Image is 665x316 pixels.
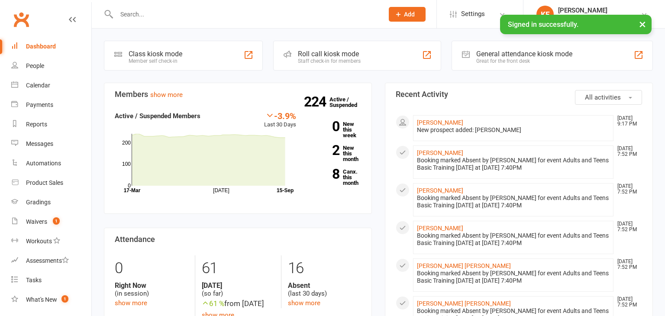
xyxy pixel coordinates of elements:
div: 61 [202,255,275,281]
a: 0New this week [309,121,361,138]
div: -3.9% [264,111,296,120]
a: Waivers 1 [11,212,91,232]
a: [PERSON_NAME] [417,119,463,126]
button: × [635,15,650,33]
a: show more [115,299,147,307]
div: (in session) [115,281,188,298]
div: People [26,62,44,69]
a: Tasks [11,271,91,290]
div: New prospect added: [PERSON_NAME] [417,126,610,134]
div: General attendance kiosk mode [476,50,572,58]
a: [PERSON_NAME] [PERSON_NAME] [417,300,511,307]
div: 0 [115,255,188,281]
div: What's New [26,296,57,303]
a: 224Active / Suspended [329,90,368,114]
div: Workouts [26,238,52,245]
a: [PERSON_NAME] [417,187,463,194]
strong: 224 [304,95,329,108]
div: Last 30 Days [264,111,296,129]
div: (last 30 days) [288,281,361,298]
span: All activities [585,94,621,101]
div: Premier Martial Arts Harrogate [558,14,641,22]
div: Automations [26,160,61,167]
a: Dashboard [11,37,91,56]
div: Staff check-in for members [298,58,361,64]
div: Payments [26,101,53,108]
div: [PERSON_NAME] [558,6,641,14]
div: Calendar [26,82,50,89]
a: 8Canx. this month [309,169,361,186]
h3: Members [115,90,361,99]
a: show more [288,299,320,307]
div: from [DATE] [202,298,275,310]
time: [DATE] 7:52 PM [613,146,642,157]
a: Workouts [11,232,91,251]
strong: Absent [288,281,361,290]
a: Automations [11,154,91,173]
a: [PERSON_NAME] [417,149,463,156]
a: Reports [11,115,91,134]
span: Add [404,11,415,18]
a: 2New this month [309,145,361,162]
div: Assessments [26,257,69,264]
div: Great for the front desk [476,58,572,64]
span: Signed in successfully. [508,20,578,29]
div: 16 [288,255,361,281]
strong: 8 [309,168,339,181]
h3: Recent Activity [396,90,642,99]
div: Booking marked Absent by [PERSON_NAME] for event Adults and Teens Basic Training [DATE] at [DATE]... [417,194,610,209]
div: (so far) [202,281,275,298]
div: Tasks [26,277,42,284]
div: Booking marked Absent by [PERSON_NAME] for event Adults and Teens Basic Training [DATE] at [DATE]... [417,270,610,284]
div: Booking marked Absent by [PERSON_NAME] for event Adults and Teens Basic Training [DATE] at [DATE]... [417,232,610,247]
strong: 2 [309,144,339,157]
div: Gradings [26,199,51,206]
a: [PERSON_NAME] [PERSON_NAME] [417,262,511,269]
a: Messages [11,134,91,154]
time: [DATE] 7:52 PM [613,184,642,195]
div: Messages [26,140,53,147]
time: [DATE] 7:52 PM [613,221,642,232]
span: Settings [461,4,485,24]
a: Assessments [11,251,91,271]
div: KE [536,6,554,23]
a: show more [150,91,183,99]
button: Add [389,7,426,22]
div: Booking marked Absent by [PERSON_NAME] for event Adults and Teens Basic Training [DATE] at [DATE]... [417,157,610,171]
span: 1 [61,295,68,303]
span: 61 % [202,299,224,308]
div: Roll call kiosk mode [298,50,361,58]
a: What's New1 [11,290,91,310]
span: 1 [53,217,60,225]
a: Gradings [11,193,91,212]
button: All activities [575,90,642,105]
strong: 0 [309,120,339,133]
h3: Attendance [115,235,361,244]
a: People [11,56,91,76]
div: Reports [26,121,47,128]
a: Product Sales [11,173,91,193]
div: Product Sales [26,179,63,186]
strong: [DATE] [202,281,275,290]
strong: Right Now [115,281,188,290]
div: Class kiosk mode [129,50,182,58]
time: [DATE] 7:52 PM [613,297,642,308]
div: Member self check-in [129,58,182,64]
div: Waivers [26,218,47,225]
a: Calendar [11,76,91,95]
a: Payments [11,95,91,115]
a: Clubworx [10,9,32,30]
a: [PERSON_NAME] [417,225,463,232]
input: Search... [114,8,378,20]
time: [DATE] 7:52 PM [613,259,642,270]
div: Dashboard [26,43,56,50]
time: [DATE] 9:17 PM [613,116,642,127]
strong: Active / Suspended Members [115,112,200,120]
